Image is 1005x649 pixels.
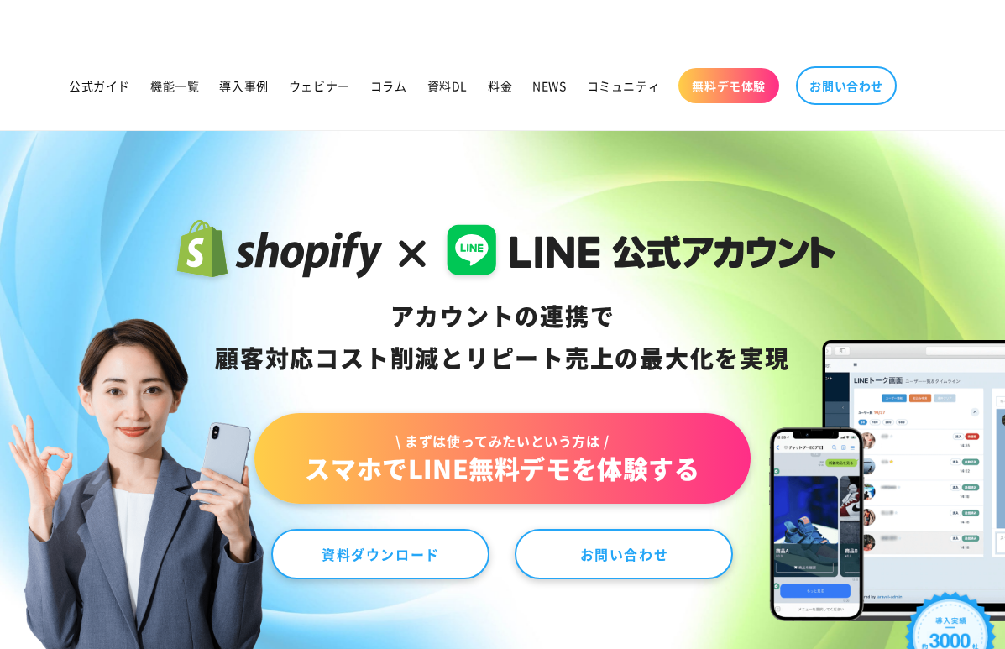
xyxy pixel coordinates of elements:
[69,78,130,93] span: 公式ガイド
[515,529,733,579] a: お問い合わせ
[796,66,897,105] a: お問い合わせ
[417,68,478,103] a: 資料DL
[678,68,779,103] a: 無料デモ体験
[150,78,199,93] span: 機能一覧
[140,68,209,103] a: 機能一覧
[271,529,489,579] a: 資料ダウンロード
[427,78,468,93] span: 資料DL
[488,78,512,93] span: 料金
[478,68,522,103] a: 料金
[532,78,566,93] span: NEWS
[587,78,661,93] span: コミュニティ
[170,296,835,379] div: アカウントの連携で 顧客対応コスト削減と リピート売上の 最大化を実現
[522,68,576,103] a: NEWS
[209,68,278,103] a: 導入事例
[809,78,883,93] span: お問い合わせ
[279,68,360,103] a: ウェビナー
[370,78,407,93] span: コラム
[59,68,140,103] a: 公式ガイド
[360,68,417,103] a: コラム
[219,78,268,93] span: 導入事例
[305,432,699,450] span: \ まずは使ってみたいという方は /
[577,68,671,103] a: コミュニティ
[692,78,766,93] span: 無料デモ体験
[254,413,750,504] a: \ まずは使ってみたいという方は /スマホでLINE無料デモを体験する
[289,78,350,93] span: ウェビナー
